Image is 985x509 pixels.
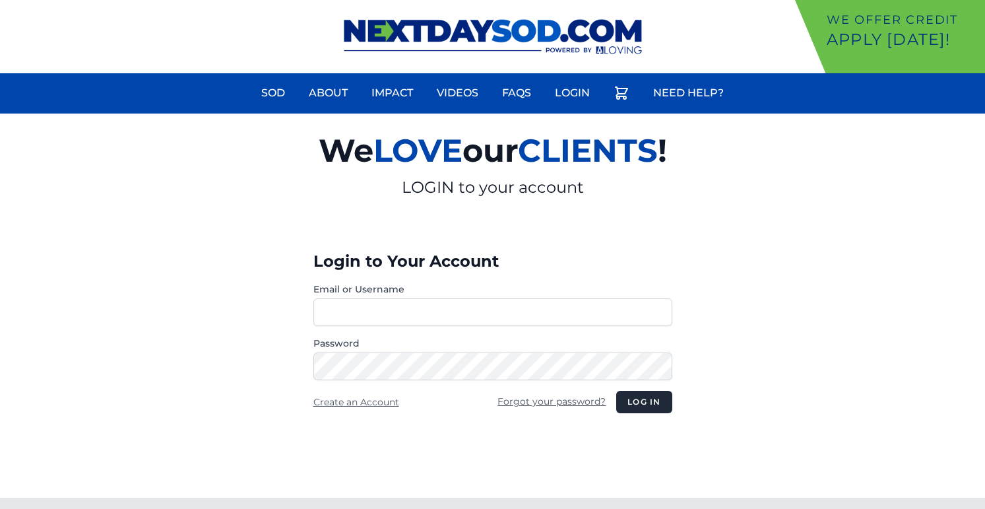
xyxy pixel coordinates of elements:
[313,251,672,272] h3: Login to Your Account
[253,77,293,109] a: Sod
[494,77,539,109] a: FAQs
[518,131,658,170] span: CLIENTS
[429,77,486,109] a: Videos
[373,131,462,170] span: LOVE
[166,177,820,198] p: LOGIN to your account
[547,77,598,109] a: Login
[827,11,980,29] p: We offer Credit
[313,283,672,296] label: Email or Username
[313,396,399,408] a: Create an Account
[616,391,672,413] button: Log in
[166,124,820,177] h2: We our !
[645,77,732,109] a: Need Help?
[313,337,672,350] label: Password
[364,77,421,109] a: Impact
[497,395,606,407] a: Forgot your password?
[301,77,356,109] a: About
[827,29,980,50] p: Apply [DATE]!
